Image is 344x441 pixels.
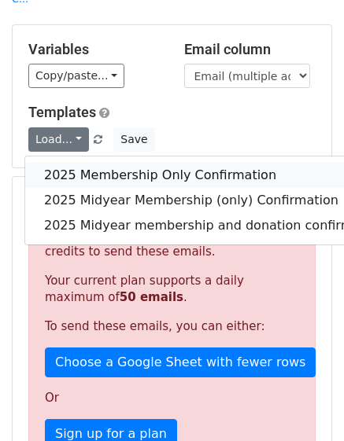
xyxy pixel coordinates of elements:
a: Copy/paste... [28,64,124,88]
a: Load... [28,127,89,152]
h5: Email column [184,41,316,58]
p: Or [45,390,299,406]
p: Your current plan supports a daily maximum of . [45,273,299,306]
button: Save [113,127,154,152]
a: Choose a Google Sheet with fewer rows [45,347,316,377]
p: To send these emails, you can either: [45,318,299,335]
strong: 50 emails [120,290,183,304]
h5: Variables [28,41,161,58]
iframe: Chat Widget [265,366,344,441]
a: Templates [28,104,96,120]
